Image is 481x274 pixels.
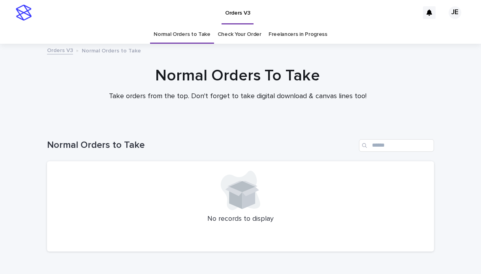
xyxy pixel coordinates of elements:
img: stacker-logo-s-only.png [16,5,32,21]
a: Orders V3 [47,45,73,54]
h1: Normal Orders to Take [47,140,356,151]
a: Freelancers in Progress [269,25,327,44]
a: Normal Orders to Take [154,25,210,44]
p: Normal Orders to Take [82,46,141,54]
p: No records to display [56,215,425,224]
input: Search [359,139,434,152]
h1: Normal Orders To Take [44,66,431,85]
a: Check Your Order [218,25,261,44]
div: JE [449,6,461,19]
p: Take orders from the top. Don't forget to take digital download & canvas lines too! [80,92,396,101]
